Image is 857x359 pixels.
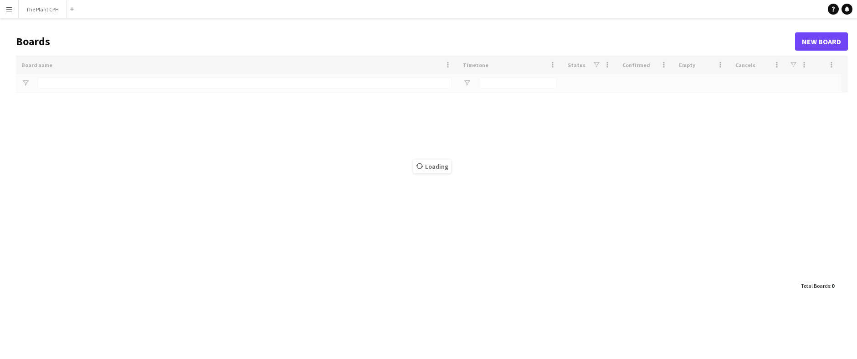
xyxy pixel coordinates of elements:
[16,35,795,48] h1: Boards
[801,277,834,295] div: :
[413,160,451,173] span: Loading
[795,32,848,51] a: New Board
[831,282,834,289] span: 0
[801,282,830,289] span: Total Boards
[19,0,67,18] button: The Plant CPH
